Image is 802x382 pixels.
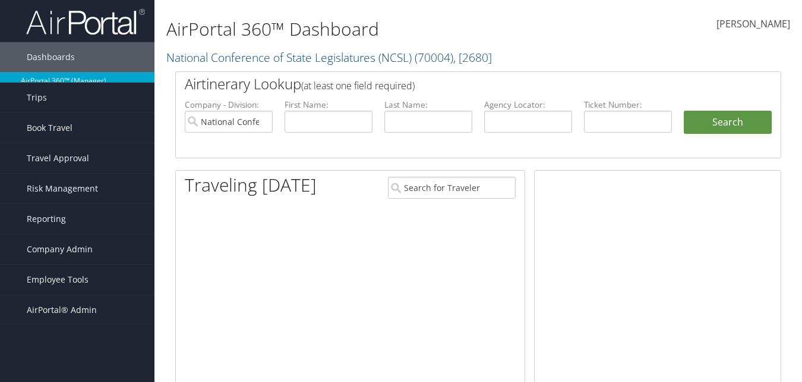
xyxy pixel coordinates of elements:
[415,49,453,65] span: ( 70004 )
[584,99,672,111] label: Ticket Number:
[484,99,572,111] label: Agency Locator:
[384,99,472,111] label: Last Name:
[26,8,145,36] img: airportal-logo.png
[27,143,89,173] span: Travel Approval
[285,99,372,111] label: First Name:
[301,79,415,92] span: (at least one field required)
[453,49,492,65] span: , [ 2680 ]
[27,204,66,234] span: Reporting
[185,173,317,198] h1: Traveling [DATE]
[27,113,72,143] span: Book Travel
[185,99,273,111] label: Company - Division:
[166,49,492,65] a: National Conference of State Legislatures (NCSL)
[716,17,790,30] span: [PERSON_NAME]
[27,174,98,203] span: Risk Management
[27,295,97,325] span: AirPortal® Admin
[166,17,582,42] h1: AirPortal 360™ Dashboard
[388,177,515,199] input: Search for Traveler
[27,42,75,72] span: Dashboards
[27,265,89,295] span: Employee Tools
[684,111,772,134] button: Search
[716,6,790,43] a: [PERSON_NAME]
[185,74,721,94] h2: Airtinerary Lookup
[27,83,47,112] span: Trips
[27,234,93,264] span: Company Admin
